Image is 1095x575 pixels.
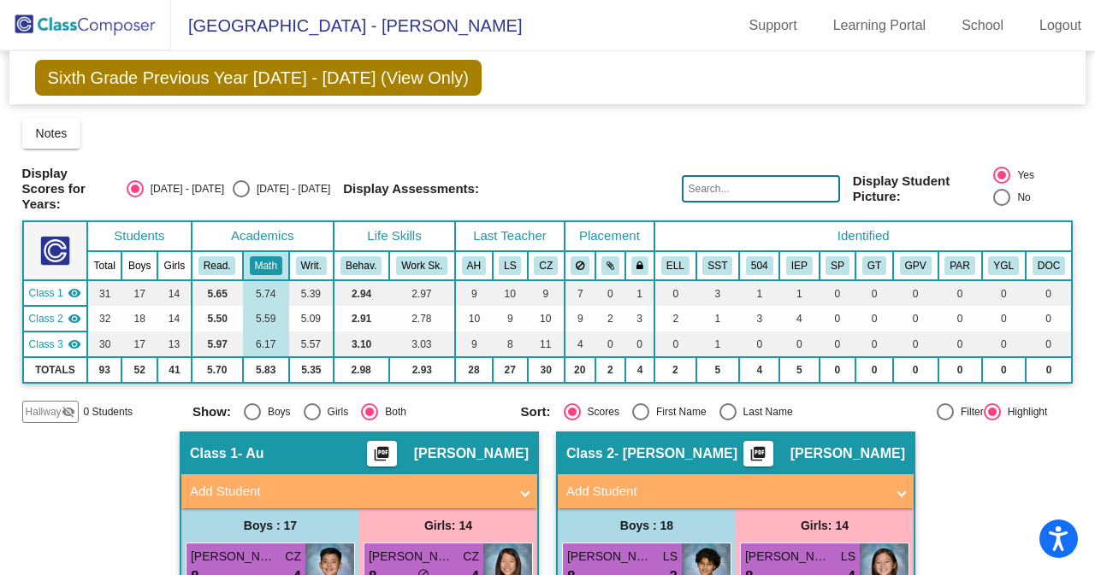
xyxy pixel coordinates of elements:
[87,280,121,306] td: 31
[938,357,982,383] td: 0
[62,405,75,419] mat-icon: visibility_off
[250,256,282,275] button: Math
[238,445,264,462] span: - Au
[127,180,330,197] mat-radio-group: Select an option
[779,280,819,306] td: 1
[614,445,737,462] span: - [PERSON_NAME]
[455,306,492,332] td: 10
[820,306,856,332] td: 0
[820,280,856,306] td: 0
[779,306,819,332] td: 4
[334,280,389,306] td: 2.94
[565,306,595,332] td: 9
[737,404,793,420] div: Last Name
[192,357,243,383] td: 5.70
[1026,332,1072,357] td: 0
[521,404,551,420] span: Sort:
[289,357,334,383] td: 5.35
[334,332,389,357] td: 3.10
[982,357,1026,383] td: 0
[87,357,121,383] td: 93
[595,251,625,280] th: Keep with students
[87,221,192,251] th: Students
[625,251,654,280] th: Keep with teacher
[625,280,654,306] td: 1
[389,357,456,383] td: 2.93
[343,181,479,197] span: Display Assessments:
[595,306,625,332] td: 2
[993,167,1073,211] mat-radio-group: Select an option
[1026,357,1072,383] td: 0
[696,280,740,306] td: 3
[954,404,984,420] div: Filter
[499,256,521,275] button: LS
[157,280,192,306] td: 14
[378,404,406,420] div: Both
[893,251,938,280] th: Good Parent Volunteer
[820,12,940,39] a: Learning Portal
[739,251,779,280] th: 504 Plan
[334,306,389,332] td: 2.91
[121,251,157,280] th: Boys
[654,280,695,306] td: 0
[26,404,62,420] span: Hallway
[743,441,773,466] button: Print Students Details
[23,280,88,306] td: Jane Chang-Hur - Au
[528,357,565,383] td: 30
[455,251,492,280] th: Ashley Holmes
[745,548,831,566] span: [PERSON_NAME]
[463,548,479,566] span: CZ
[29,337,63,352] span: Class 3
[558,474,914,508] mat-expansion-panel-header: Add Student
[157,357,192,383] td: 41
[198,256,236,275] button: Read.
[862,256,886,275] button: GT
[855,357,892,383] td: 0
[565,280,595,306] td: 7
[192,280,243,306] td: 5.65
[192,403,508,420] mat-radio-group: Select an option
[29,285,63,301] span: Class 1
[261,404,291,420] div: Boys
[938,332,982,357] td: 0
[654,306,695,332] td: 2
[528,280,565,306] td: 9
[157,251,192,280] th: Girls
[558,508,736,543] div: Boys : 18
[581,404,619,420] div: Scores
[289,332,334,357] td: 5.57
[855,280,892,306] td: 0
[625,332,654,357] td: 0
[190,445,238,462] span: Class 1
[748,445,768,469] mat-icon: picture_as_pdf
[192,404,231,420] span: Show:
[455,280,492,306] td: 9
[654,251,695,280] th: English Language Learner
[948,12,1017,39] a: School
[893,306,938,332] td: 0
[982,332,1026,357] td: 0
[285,548,301,566] span: CZ
[414,445,529,462] span: [PERSON_NAME]
[289,306,334,332] td: 5.09
[595,280,625,306] td: 0
[371,445,392,469] mat-icon: picture_as_pdf
[243,357,289,383] td: 5.83
[334,221,456,251] th: Life Skills
[493,280,528,306] td: 10
[192,332,243,357] td: 5.97
[786,256,813,275] button: IEP
[340,256,382,275] button: Behav.
[654,357,695,383] td: 2
[121,306,157,332] td: 18
[192,306,243,332] td: 5.50
[493,251,528,280] th: Laura Sanborn
[565,221,654,251] th: Placement
[455,221,564,251] th: Last Teacher
[243,306,289,332] td: 5.59
[462,256,486,275] button: AH
[696,332,740,357] td: 1
[988,256,1019,275] button: YGL
[191,548,276,566] span: [PERSON_NAME]
[736,508,914,543] div: Girls: 14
